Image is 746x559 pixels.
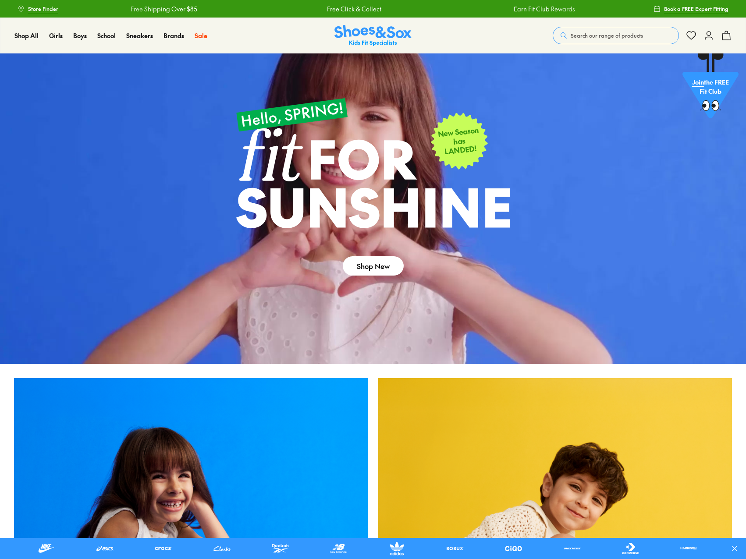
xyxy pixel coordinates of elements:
a: Book a FREE Expert Fitting [654,1,728,17]
span: Join [692,78,704,87]
a: Earn Fit Club Rewards [350,4,411,14]
a: School [97,31,116,40]
img: SNS_Logo_Responsive.svg [334,25,412,46]
a: Store Finder [18,1,58,17]
a: Sale [195,31,207,40]
a: Boys [73,31,87,40]
a: Shoes & Sox [334,25,412,46]
a: Brands [163,31,184,40]
a: Shop All [14,31,39,40]
a: Jointhe FREE Fit Club [682,53,739,123]
p: the FREE Fit Club [682,71,739,103]
a: Shop New [343,256,404,276]
span: Book a FREE Expert Fitting [664,5,728,13]
a: Girls [49,31,63,40]
a: Free Click & Collect [163,4,217,14]
button: Search our range of products [553,27,679,44]
a: Free Shipping Over $85 [537,4,604,14]
span: Store Finder [28,5,58,13]
span: Search our range of products [571,32,643,39]
a: Sneakers [126,31,153,40]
